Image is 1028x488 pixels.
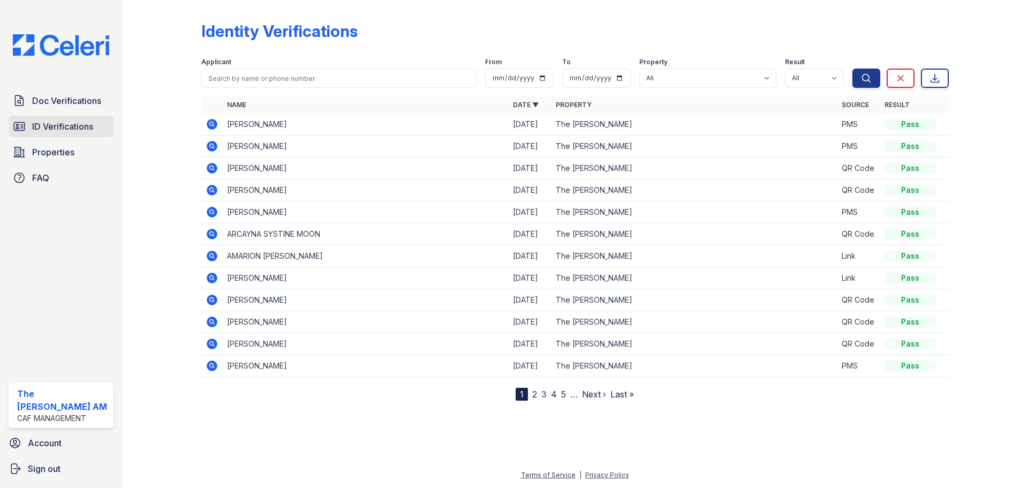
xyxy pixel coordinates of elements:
div: 1 [516,388,528,401]
a: 2 [532,389,537,400]
td: The [PERSON_NAME] [551,289,837,311]
td: PMS [837,201,880,223]
a: Result [885,101,910,109]
img: CE_Logo_Blue-a8612792a0a2168367f1c8372b55b34899dd931a85d93a1a3d3e32e68fde9ad4.png [4,34,118,56]
td: [PERSON_NAME] [223,201,509,223]
td: The [PERSON_NAME] [551,179,837,201]
td: The [PERSON_NAME] [551,333,837,355]
td: PMS [837,136,880,157]
a: Next › [582,389,606,400]
span: Sign out [28,462,61,475]
a: 5 [561,389,566,400]
td: [PERSON_NAME] [223,311,509,333]
span: Account [28,437,62,449]
label: From [485,58,502,66]
td: The [PERSON_NAME] [551,157,837,179]
a: FAQ [9,167,114,189]
div: Identity Verifications [201,21,358,41]
span: ID Verifications [32,120,93,133]
span: … [570,388,578,401]
td: [PERSON_NAME] [223,136,509,157]
td: Link [837,267,880,289]
div: Pass [885,163,936,174]
td: PMS [837,114,880,136]
td: [DATE] [509,289,551,311]
div: Pass [885,119,936,130]
td: [DATE] [509,114,551,136]
td: [DATE] [509,223,551,245]
td: The [PERSON_NAME] [551,136,837,157]
input: Search by name or phone number [201,69,477,88]
td: QR Code [837,223,880,245]
td: [PERSON_NAME] [223,157,509,179]
td: [PERSON_NAME] [223,179,509,201]
td: QR Code [837,311,880,333]
td: [DATE] [509,245,551,267]
div: Pass [885,339,936,349]
a: Terms of Service [521,471,576,479]
td: [DATE] [509,157,551,179]
div: The [PERSON_NAME] AM [17,387,109,413]
td: [DATE] [509,136,551,157]
a: Doc Verifications [9,90,114,111]
div: Pass [885,141,936,152]
td: [DATE] [509,267,551,289]
span: Properties [32,146,74,159]
td: [PERSON_NAME] [223,267,509,289]
a: Source [842,101,869,109]
td: The [PERSON_NAME] [551,114,837,136]
a: Properties [9,141,114,163]
div: Pass [885,317,936,327]
a: 4 [551,389,557,400]
td: QR Code [837,179,880,201]
td: ARCAYNA SYSTINE MOON [223,223,509,245]
span: Doc Verifications [32,94,101,107]
div: Pass [885,185,936,196]
a: Property [556,101,592,109]
td: [PERSON_NAME] [223,355,509,377]
label: To [562,58,571,66]
a: Sign out [4,458,118,479]
td: The [PERSON_NAME] [551,201,837,223]
div: Pass [885,295,936,305]
td: PMS [837,355,880,377]
td: [DATE] [509,179,551,201]
td: [DATE] [509,355,551,377]
a: Last » [610,389,634,400]
a: Name [227,101,246,109]
td: Link [837,245,880,267]
td: The [PERSON_NAME] [551,245,837,267]
td: [DATE] [509,201,551,223]
td: The [PERSON_NAME] [551,355,837,377]
td: The [PERSON_NAME] [551,311,837,333]
div: CAF Management [17,413,109,424]
a: 3 [541,389,547,400]
td: [PERSON_NAME] [223,333,509,355]
td: The [PERSON_NAME] [551,267,837,289]
td: [DATE] [509,333,551,355]
label: Result [785,58,805,66]
span: FAQ [32,171,49,184]
label: Applicant [201,58,231,66]
td: QR Code [837,333,880,355]
td: AMARION [PERSON_NAME] [223,245,509,267]
a: ID Verifications [9,116,114,137]
div: Pass [885,251,936,261]
td: [PERSON_NAME] [223,289,509,311]
div: Pass [885,273,936,283]
td: QR Code [837,289,880,311]
a: Account [4,432,118,454]
div: Pass [885,229,936,239]
div: Pass [885,207,936,217]
td: [DATE] [509,311,551,333]
td: The [PERSON_NAME] [551,223,837,245]
a: Privacy Policy [585,471,629,479]
td: [PERSON_NAME] [223,114,509,136]
label: Property [639,58,668,66]
td: QR Code [837,157,880,179]
a: Date ▼ [513,101,539,109]
div: Pass [885,361,936,371]
div: | [579,471,581,479]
